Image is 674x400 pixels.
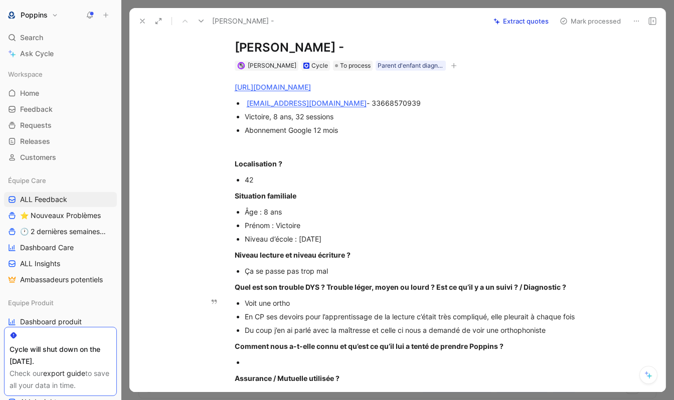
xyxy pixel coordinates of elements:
[4,118,117,133] a: Requests
[4,150,117,165] a: Customers
[247,99,367,107] a: [EMAIL_ADDRESS][DOMAIN_NAME]
[20,317,82,327] span: Dashboard produit
[7,10,17,20] img: Poppins
[235,374,340,382] strong: Assurance / Mutuelle utilisée ?
[43,369,85,377] a: export guide
[4,173,117,287] div: Équipe CareALL Feedback⭐ Nouveaux Problèmes🕐 2 dernières semaines - OccurencesDashboard CareALL I...
[10,367,111,391] div: Check our to save all your data in time.
[20,152,56,162] span: Customers
[4,314,117,329] a: Dashboard produit
[8,69,43,79] span: Workspace
[333,61,373,71] div: To process
[245,234,582,244] div: Niveau d’école : [DATE]
[4,173,117,188] div: Équipe Care
[20,211,101,221] span: ⭐ Nouveaux Problèmes
[20,194,67,205] span: ALL Feedback
[20,104,53,114] span: Feedback
[245,311,582,322] div: En CP ses devoirs pour l’apprentissage de la lecture c’était très compliqué, elle pleurait à chaq...
[4,295,117,310] div: Equipe Produit
[21,11,48,20] h1: Poppins
[235,83,311,91] a: [URL][DOMAIN_NAME]
[245,298,582,308] div: Voit une ortho
[20,243,74,253] span: Dashboard Care
[555,14,625,28] button: Mark processed
[4,102,117,117] a: Feedback
[10,343,111,367] div: Cycle will shut down on the [DATE].
[245,266,582,276] div: Ça se passe pas trop mal
[235,40,582,56] h1: [PERSON_NAME] -
[4,240,117,255] a: Dashboard Care
[340,61,371,71] span: To process
[20,259,60,269] span: ALL Insights
[4,67,117,82] div: Workspace
[245,174,582,185] div: 42
[20,275,103,285] span: Ambassadeurs potentiels
[4,30,117,45] div: Search
[20,120,52,130] span: Requests
[4,208,117,223] a: ⭐ Nouveaux Problèmes
[4,46,117,61] a: Ask Cycle
[245,98,582,108] div: - 33668570939
[235,251,351,259] strong: Niveau lecture et niveau écriture ?
[245,325,582,335] div: Du coup j’en ai parlé avec la maîtresse et celle ci nous a demandé de voir une orthophoniste
[235,283,566,291] strong: Quel est son trouble DYS ? Trouble léger, moyen ou lourd ? Est ce qu’il y a un suivi ? / Diagnost...
[378,61,444,71] div: Parent d'enfant diagnostiqué
[245,220,582,231] div: Prénom : Victoire
[4,8,61,22] button: PoppinsPoppins
[4,134,117,149] a: Releases
[248,62,296,69] span: [PERSON_NAME]
[235,342,503,350] strong: Comment nous a-t-elle connu et qu’est ce qu’il lui a tenté de prendre Poppins ?
[8,175,46,185] span: Équipe Care
[4,192,117,207] a: ALL Feedback
[20,32,43,44] span: Search
[20,88,39,98] span: Home
[212,15,274,27] span: [PERSON_NAME] -
[8,298,54,308] span: Equipe Produit
[245,207,582,217] div: Âge : 8 ans
[20,136,50,146] span: Releases
[4,224,117,239] a: 🕐 2 dernières semaines - Occurences
[489,14,553,28] button: Extract quotes
[20,48,54,60] span: Ask Cycle
[238,63,244,68] img: avatar
[245,111,582,122] div: Victoire, 8 ans, 32 sessions
[4,272,117,287] a: Ambassadeurs potentiels
[245,125,582,135] div: Abonnement Google 12 mois
[235,191,296,200] strong: Situation familiale
[311,61,328,71] div: Cycle
[4,256,117,271] a: ALL Insights
[235,159,282,168] strong: Localisation ?
[4,86,117,101] a: Home
[20,227,106,237] span: 🕐 2 dernières semaines - Occurences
